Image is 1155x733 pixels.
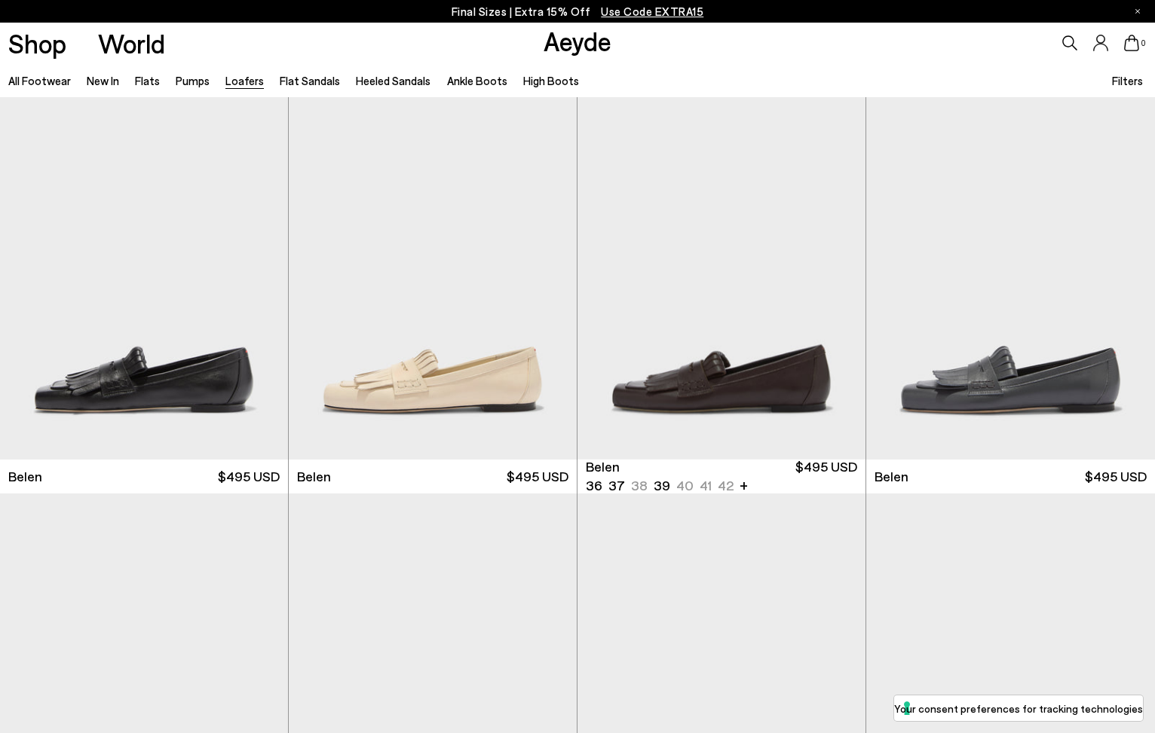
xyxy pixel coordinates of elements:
[356,74,430,87] a: Heeled Sandals
[176,74,210,87] a: Pumps
[577,97,865,459] div: 1 / 6
[740,475,748,495] li: +
[98,30,165,57] a: World
[8,467,42,486] span: Belen
[135,74,160,87] a: Flats
[894,695,1143,721] button: Your consent preferences for tracking technologies
[8,30,66,57] a: Shop
[289,460,577,493] a: Belen $495 USD
[1124,35,1139,51] a: 0
[452,2,704,21] p: Final Sizes | Extra 15% Off
[1139,39,1147,47] span: 0
[289,97,577,459] img: Belen Tassel Loafers
[875,467,908,486] span: Belen
[586,476,602,495] li: 36
[8,74,71,87] a: All Footwear
[87,74,119,87] a: New In
[894,701,1143,716] label: Your consent preferences for tracking technologies
[297,467,331,486] span: Belen
[1112,74,1143,87] span: Filters
[218,467,280,486] span: $495 USD
[447,74,507,87] a: Ankle Boots
[577,97,865,459] img: Belen Tassel Loafers
[1085,467,1147,486] span: $495 USD
[601,5,703,18] span: Navigate to /collections/ss25-final-sizes
[225,74,264,87] a: Loafers
[866,460,1155,493] a: Belen $495 USD
[544,25,611,57] a: Aeyde
[586,476,729,495] ul: variant
[577,97,865,459] a: Next slide Previous slide
[523,74,579,87] a: High Boots
[608,476,625,495] li: 37
[586,457,620,476] span: Belen
[654,476,670,495] li: 39
[795,457,857,495] span: $495 USD
[280,74,340,87] a: Flat Sandals
[577,460,865,493] a: Belen 36 37 38 39 40 41 42 + $495 USD
[507,467,568,486] span: $495 USD
[866,97,1155,459] img: Belen Tassel Loafers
